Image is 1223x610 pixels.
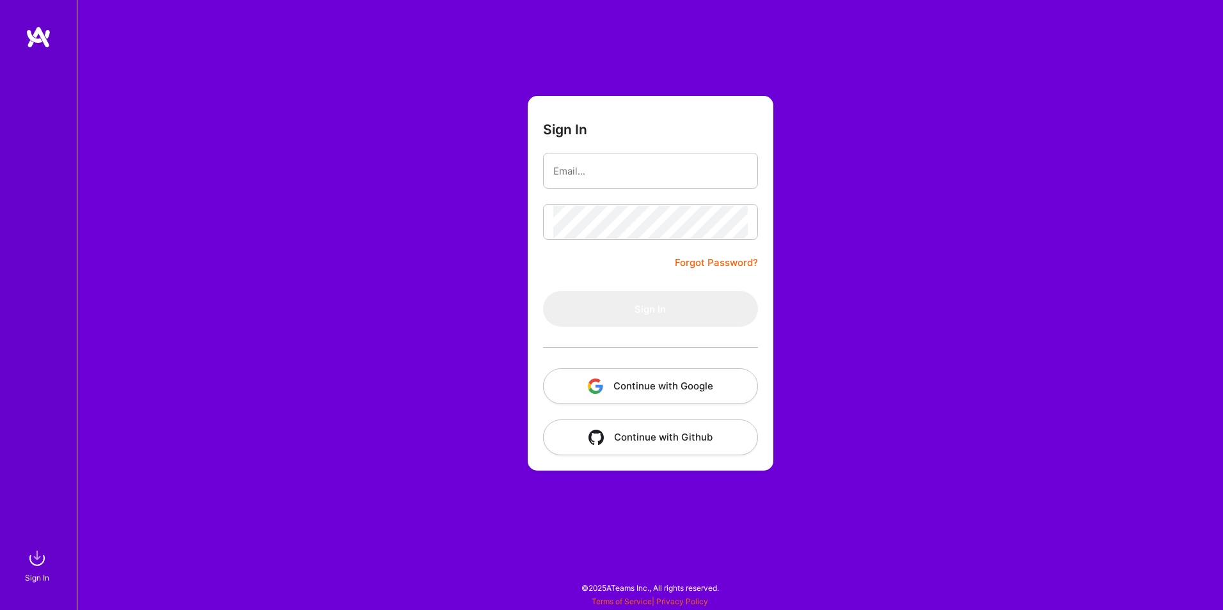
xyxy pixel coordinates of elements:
[27,545,50,584] a: sign inSign In
[553,155,748,187] input: Email...
[656,597,708,606] a: Privacy Policy
[592,597,708,606] span: |
[77,572,1223,604] div: © 2025 ATeams Inc., All rights reserved.
[543,121,587,137] h3: Sign In
[592,597,652,606] a: Terms of Service
[25,571,49,584] div: Sign In
[24,545,50,571] img: sign in
[543,419,758,455] button: Continue with Github
[26,26,51,49] img: logo
[588,430,604,445] img: icon
[543,368,758,404] button: Continue with Google
[588,379,603,394] img: icon
[675,255,758,270] a: Forgot Password?
[543,291,758,327] button: Sign In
